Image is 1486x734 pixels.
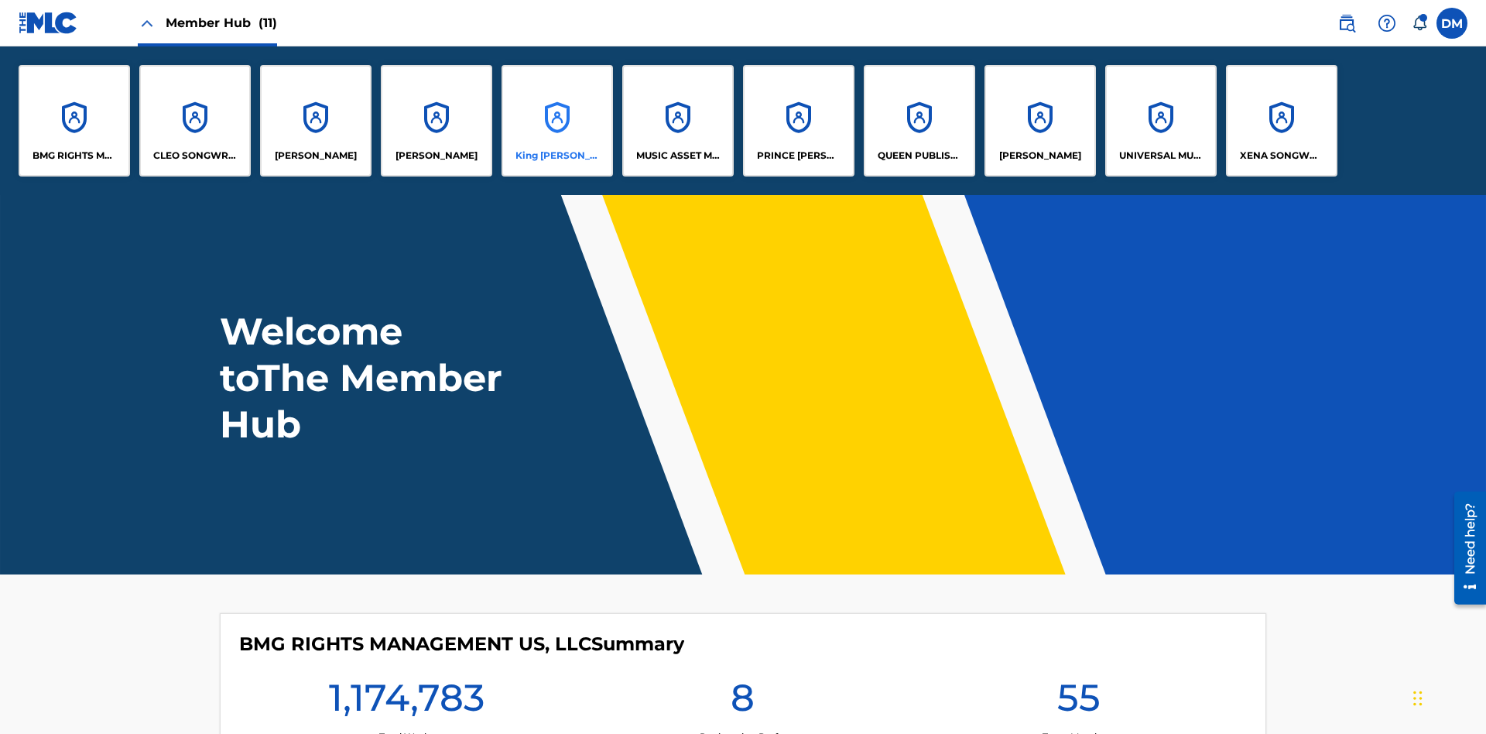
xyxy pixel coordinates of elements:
h1: 55 [1057,674,1101,730]
h4: BMG RIGHTS MANAGEMENT US, LLC [239,633,684,656]
div: Drag [1413,675,1423,722]
p: EYAMA MCSINGER [395,149,478,163]
a: AccountsKing [PERSON_NAME] [502,65,613,177]
a: AccountsQUEEN PUBLISHA [864,65,975,177]
p: King McTesterson [515,149,600,163]
div: User Menu [1436,8,1467,39]
a: AccountsCLEO SONGWRITER [139,65,251,177]
a: AccountsXENA SONGWRITER [1226,65,1337,177]
span: (11) [259,15,277,30]
div: Help [1371,8,1402,39]
p: MUSIC ASSET MANAGEMENT (MAM) [636,149,721,163]
img: MLC Logo [19,12,78,34]
h1: 1,174,783 [329,674,484,730]
img: search [1337,14,1356,33]
h1: Welcome to The Member Hub [220,308,509,448]
p: XENA SONGWRITER [1240,149,1324,163]
p: CLEO SONGWRITER [153,149,238,163]
a: Accounts[PERSON_NAME] [381,65,492,177]
div: Notifications [1412,15,1427,31]
a: AccountsUNIVERSAL MUSIC PUB GROUP [1105,65,1217,177]
iframe: Resource Center [1443,485,1486,612]
p: QUEEN PUBLISHA [878,149,962,163]
a: Public Search [1331,8,1362,39]
p: RONALD MCTESTERSON [999,149,1081,163]
a: Accounts[PERSON_NAME] [984,65,1096,177]
a: AccountsMUSIC ASSET MANAGEMENT (MAM) [622,65,734,177]
a: Accounts[PERSON_NAME] [260,65,371,177]
p: BMG RIGHTS MANAGEMENT US, LLC [33,149,117,163]
h1: 8 [731,674,755,730]
a: AccountsBMG RIGHTS MANAGEMENT US, LLC [19,65,130,177]
iframe: Chat Widget [1409,660,1486,734]
a: AccountsPRINCE [PERSON_NAME] [743,65,854,177]
p: UNIVERSAL MUSIC PUB GROUP [1119,149,1204,163]
img: help [1378,14,1396,33]
img: Close [138,14,156,33]
p: PRINCE MCTESTERSON [757,149,841,163]
p: ELVIS COSTELLO [275,149,357,163]
span: Member Hub [166,14,277,32]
